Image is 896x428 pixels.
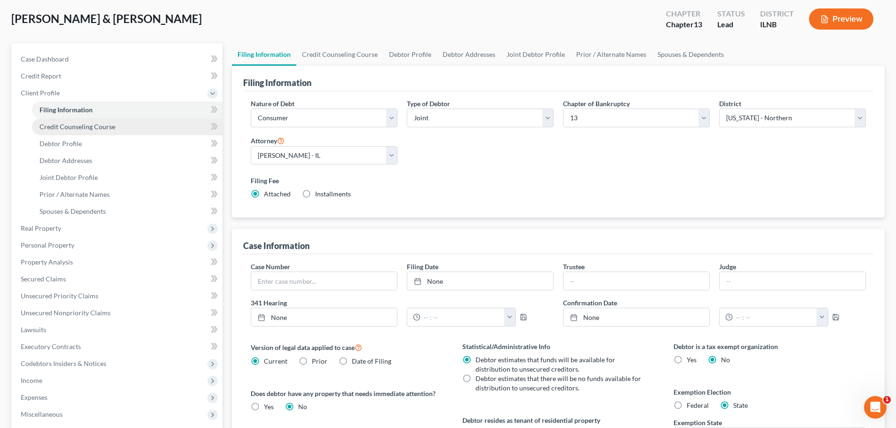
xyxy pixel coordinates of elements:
label: Exemption Election [674,387,866,397]
a: Filing Information [232,43,296,66]
label: Debtor resides as tenant of residential property [462,415,655,425]
span: Property Analysis [21,258,73,266]
input: -- [563,272,709,290]
label: 341 Hearing [246,298,558,308]
label: Version of legal data applied to case [251,342,443,353]
span: Attached [264,190,291,198]
span: Joint Debtor Profile [40,173,98,181]
span: Debtor Addresses [40,156,92,164]
a: Spouses & Dependents [32,203,222,220]
label: Exemption State [674,418,722,428]
div: ILNB [760,19,794,30]
a: Unsecured Nonpriority Claims [13,304,222,321]
span: Personal Property [21,241,74,249]
iframe: Intercom live chat [864,396,887,419]
label: Type of Debtor [407,99,450,109]
span: State [733,401,748,409]
span: Prior [312,357,327,365]
div: Case Information [243,240,309,251]
label: Chapter of Bankruptcy [563,99,630,109]
input: -- [720,272,865,290]
span: Expenses [21,393,48,401]
a: Prior / Alternate Names [571,43,652,66]
span: Debtor Profile [40,140,82,148]
label: Nature of Debt [251,99,294,109]
span: Credit Counseling Course [40,123,115,131]
a: Spouses & Dependents [652,43,729,66]
div: Chapter [666,8,702,19]
label: Judge [719,262,736,272]
span: Installments [315,190,351,198]
span: Executory Contracts [21,342,81,350]
input: -- : -- [420,308,505,326]
a: Case Dashboard [13,51,222,68]
span: Unsecured Priority Claims [21,292,98,300]
span: Income [21,376,42,384]
span: 13 [694,20,702,29]
span: Case Dashboard [21,55,69,63]
label: Does debtor have any property that needs immediate attention? [251,389,443,398]
a: Credit Report [13,68,222,85]
a: None [251,308,397,326]
span: Date of Filing [352,357,391,365]
a: Credit Counseling Course [296,43,383,66]
span: Debtor estimates that funds will be available for distribution to unsecured creditors. [476,356,615,373]
label: Filing Date [407,262,438,272]
button: Preview [809,8,873,30]
a: Unsecured Priority Claims [13,288,222,304]
span: Current [264,357,287,365]
span: Yes [687,356,697,364]
span: Debtor estimates that there will be no funds available for distribution to unsecured creditors. [476,374,641,392]
span: Credit Report [21,72,61,80]
div: District [760,8,794,19]
a: Filing Information [32,101,222,118]
span: Unsecured Nonpriority Claims [21,309,111,317]
span: Filing Information [40,106,93,114]
span: [PERSON_NAME] & [PERSON_NAME] [11,12,202,25]
span: No [721,356,730,364]
a: Property Analysis [13,254,222,271]
a: Debtor Addresses [437,43,501,66]
input: Enter case number... [251,272,397,290]
span: Codebtors Insiders & Notices [21,359,106,367]
span: Miscellaneous [21,410,63,418]
div: Filing Information [243,77,311,88]
a: Joint Debtor Profile [501,43,571,66]
a: Joint Debtor Profile [32,169,222,186]
label: District [719,99,741,109]
label: Statistical/Administrative Info [462,342,655,351]
label: Filing Fee [251,176,866,186]
span: Client Profile [21,89,60,97]
a: Prior / Alternate Names [32,186,222,203]
a: Debtor Profile [383,43,437,66]
span: 1 [883,396,891,404]
label: Trustee [563,262,585,272]
input: -- : -- [733,308,817,326]
a: Debtor Addresses [32,152,222,169]
span: Lawsuits [21,326,46,334]
span: Real Property [21,224,61,232]
span: Federal [687,401,709,409]
label: Case Number [251,262,290,272]
div: Status [717,8,745,19]
span: Yes [264,403,274,411]
label: Confirmation Date [558,298,871,308]
span: No [298,403,307,411]
span: Spouses & Dependents [40,207,106,215]
a: None [563,308,709,326]
a: Executory Contracts [13,338,222,355]
span: Prior / Alternate Names [40,190,110,198]
div: Lead [717,19,745,30]
a: Debtor Profile [32,135,222,152]
label: Debtor is a tax exempt organization [674,342,866,351]
a: Credit Counseling Course [32,118,222,135]
a: Lawsuits [13,321,222,338]
a: None [407,272,553,290]
div: Chapter [666,19,702,30]
label: Attorney [251,135,285,146]
a: Secured Claims [13,271,222,288]
span: Secured Claims [21,275,66,283]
